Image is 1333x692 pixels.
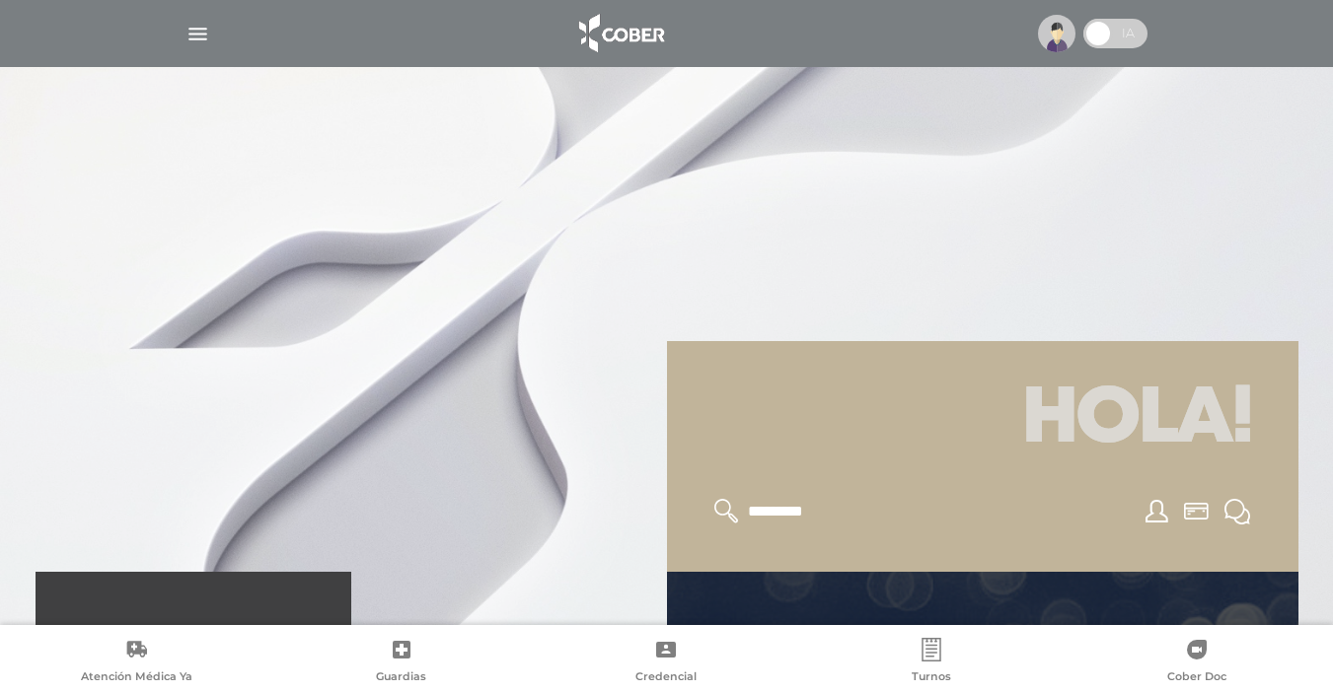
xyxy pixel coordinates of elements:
[185,22,210,46] img: Cober_menu-lines-white.svg
[534,638,799,688] a: Credencial
[691,365,1275,475] h1: Hola!
[799,638,1065,688] a: Turnos
[1038,15,1075,52] img: profile-placeholder.svg
[81,669,192,687] span: Atención Médica Ya
[376,669,426,687] span: Guardias
[4,638,269,688] a: Atención Médica Ya
[269,638,535,688] a: Guardias
[1064,638,1329,688] a: Cober Doc
[1167,669,1226,687] span: Cober Doc
[635,669,697,687] span: Credencial
[568,10,672,57] img: logo_cober_home-white.png
[912,669,951,687] span: Turnos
